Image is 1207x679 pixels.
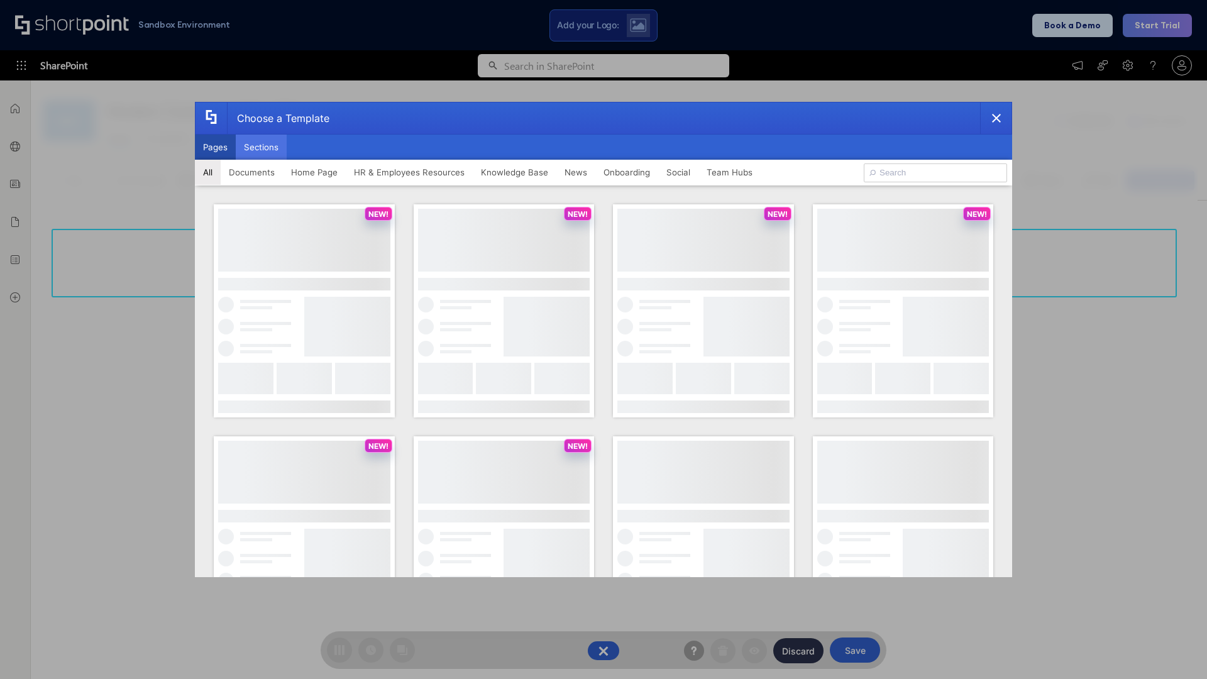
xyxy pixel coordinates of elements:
[473,160,556,185] button: Knowledge Base
[195,102,1012,577] div: template selector
[864,163,1007,182] input: Search
[221,160,283,185] button: Documents
[195,135,236,160] button: Pages
[195,160,221,185] button: All
[768,209,788,219] p: NEW!
[236,135,287,160] button: Sections
[698,160,761,185] button: Team Hubs
[368,209,389,219] p: NEW!
[368,441,389,451] p: NEW!
[568,441,588,451] p: NEW!
[556,160,595,185] button: News
[658,160,698,185] button: Social
[1144,619,1207,679] iframe: Chat Widget
[967,209,987,219] p: NEW!
[227,102,329,134] div: Choose a Template
[283,160,346,185] button: Home Page
[346,160,473,185] button: HR & Employees Resources
[595,160,658,185] button: Onboarding
[568,209,588,219] p: NEW!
